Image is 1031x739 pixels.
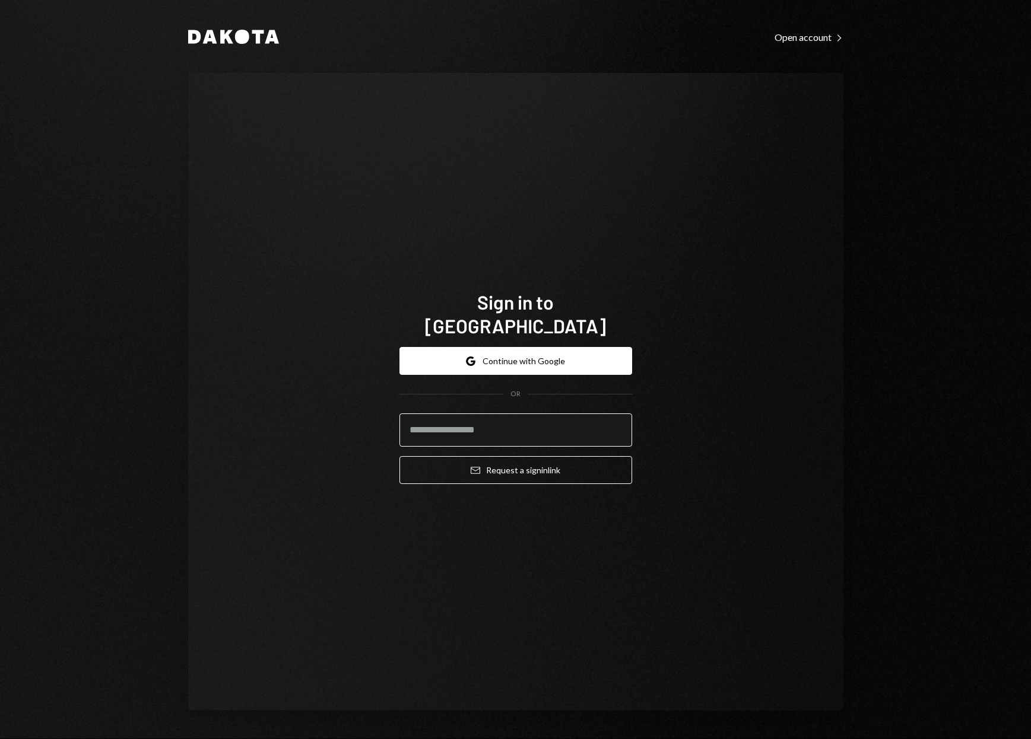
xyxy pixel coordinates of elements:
[399,456,632,484] button: Request a signinlink
[510,389,521,399] div: OR
[399,347,632,375] button: Continue with Google
[775,31,843,43] div: Open account
[775,30,843,43] a: Open account
[399,290,632,337] h1: Sign in to [GEOGRAPHIC_DATA]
